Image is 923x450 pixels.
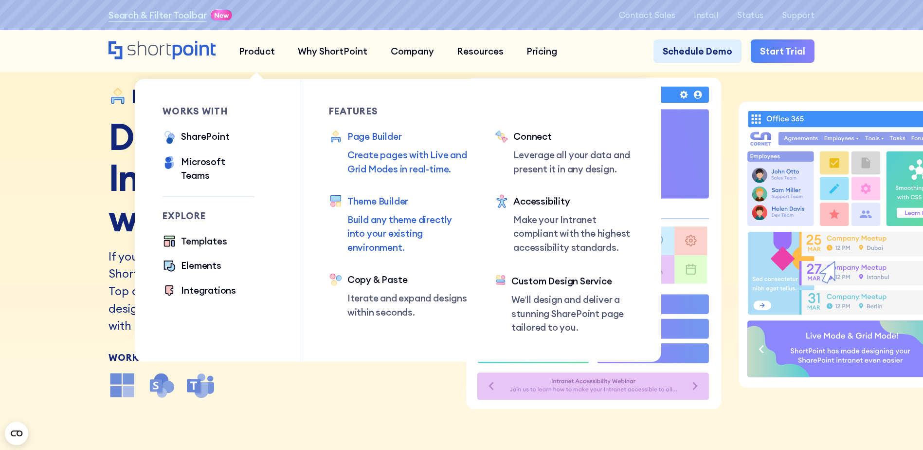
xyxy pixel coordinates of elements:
div: Theme Builder [347,194,468,208]
div: Accessibility [513,194,633,208]
p: Build any theme directly into your existing environment. [347,213,468,254]
div: Page Builder [347,130,468,143]
a: Microsoft Teams [163,155,254,183]
a: Schedule Demo [653,39,742,62]
img: microsoft office icon [109,372,136,399]
img: SharePoint icon [148,372,176,399]
img: microsoft teams icon [187,372,215,399]
a: Support [782,10,814,19]
p: Top companies are using ShortPoint's Live Mode to design, brand and build gorgeous Intranet websi... [109,282,395,335]
div: Resources [457,44,504,58]
div: Elements [181,259,221,272]
div: Features [329,107,468,116]
div: Works With: [109,353,454,362]
iframe: Chat Widget [748,337,923,450]
button: Open CMP widget [5,422,28,445]
p: Make your Intranet compliant with the highest accessibility standards. [513,213,633,254]
a: Page BuilderCreate pages with Live and Grid Modes in real-time. [329,130,468,176]
div: Product [239,44,275,58]
div: Company [391,44,434,58]
a: Copy & PasteIterate and expand designs within seconds. [329,273,468,319]
div: Pricing [526,44,557,58]
div: Why ShortPoint [298,44,367,58]
div: Microsoft Teams [181,155,254,183]
div: SharePoint [181,130,229,143]
div: Custom Design Service [511,274,633,288]
a: AccessibilityMake your Intranet compliant with the highest accessibility standards. [495,194,633,256]
a: Contact Sales [619,10,675,19]
div: Integrations [181,283,236,297]
a: Home [109,41,216,61]
p: Leverage all your data and present it in any design. [513,148,633,176]
a: ConnectLeverage all your data and present it in any design. [495,130,633,176]
a: Custom Design ServiceWe’ll design and deliver a stunning SharePoint page tailored to you. [495,274,633,334]
div: Connect [513,130,633,143]
h1: Design Stunning Intranet Websites with Page Builder [109,116,454,238]
div: Explore [163,211,254,221]
div: Templates [181,234,227,248]
a: Install [694,10,719,19]
a: Templates [163,234,227,249]
a: Why ShortPoint [287,39,379,62]
div: works with [163,107,254,116]
a: Integrations [163,283,236,299]
a: Product [227,39,286,62]
h2: If you're looking for a SharePoint Builder, start with ShortPoint! [109,248,395,282]
a: Status [737,10,763,19]
a: Company [379,39,445,62]
a: Resources [445,39,515,62]
a: Start Trial [751,39,814,62]
a: SharePoint [163,130,229,146]
a: Elements [163,259,221,274]
div: Page Builder [131,86,239,107]
a: Search & Filter Toolbar [109,8,207,22]
div: Copy & Paste [347,273,468,286]
p: Iterate and expand designs within seconds. [347,291,468,319]
p: Create pages with Live and Grid Modes in real-time. [347,148,468,176]
p: We’ll design and deliver a stunning SharePoint page tailored to you. [511,293,633,334]
a: Pricing [515,39,569,62]
a: Theme BuilderBuild any theme directly into your existing environment. [329,194,468,254]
